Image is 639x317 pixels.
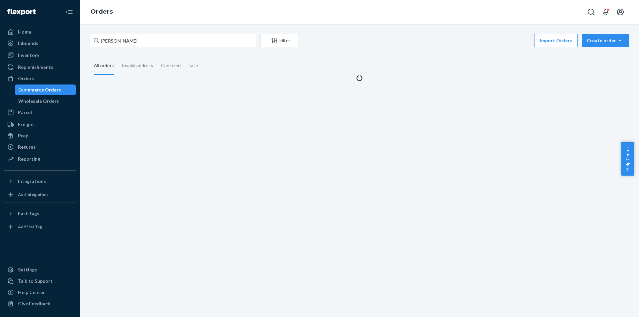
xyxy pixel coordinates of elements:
[4,154,76,164] a: Reporting
[18,300,50,307] div: Give Feedback
[582,34,629,47] button: Create order
[18,224,42,230] div: Add Fast Tag
[189,57,198,74] div: Late
[4,142,76,152] a: Returns
[18,132,28,139] div: Prep
[4,50,76,61] a: Inventory
[7,9,36,15] img: Flexport logo
[587,37,624,44] div: Create order
[18,192,48,197] div: Add Integration
[18,29,31,35] div: Home
[122,57,153,74] div: Invalid address
[4,27,76,37] a: Home
[63,5,76,19] button: Close Navigation
[94,57,114,75] div: All orders
[4,38,76,49] a: Inbounds
[15,96,76,106] a: Wholesale Orders
[4,107,76,118] a: Parcel
[18,75,34,82] div: Orders
[534,34,578,47] button: Import Orders
[4,287,76,298] a: Help Center
[18,86,61,93] div: Ecommerce Orders
[4,73,76,84] a: Orders
[4,119,76,130] a: Freight
[18,98,59,104] div: Wholesale Orders
[4,62,76,73] a: Replenishments
[4,130,76,141] a: Prep
[4,264,76,275] a: Settings
[18,210,39,217] div: Fast Tags
[18,121,34,128] div: Freight
[4,176,76,187] button: Integrations
[85,2,118,22] ol: breadcrumbs
[4,208,76,219] button: Fast Tags
[90,34,256,47] input: Search orders
[18,109,32,116] div: Parcel
[18,64,53,71] div: Replenishments
[4,276,76,286] a: Talk to Support
[261,37,299,44] div: Filter
[584,5,598,19] button: Open Search Box
[4,298,76,309] button: Give Feedback
[161,57,181,74] div: Canceled
[18,40,38,47] div: Inbounds
[18,289,45,296] div: Help Center
[15,84,76,95] a: Ecommerce Orders
[18,266,37,273] div: Settings
[4,189,76,200] a: Add Integration
[4,222,76,232] a: Add Fast Tag
[91,8,113,15] a: Orders
[260,34,299,47] button: Filter
[18,178,46,185] div: Integrations
[18,52,39,59] div: Inventory
[599,5,612,19] button: Open notifications
[18,144,36,150] div: Returns
[18,156,40,162] div: Reporting
[18,278,53,284] div: Talk to Support
[621,142,634,176] button: Help Center
[614,5,627,19] button: Open account menu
